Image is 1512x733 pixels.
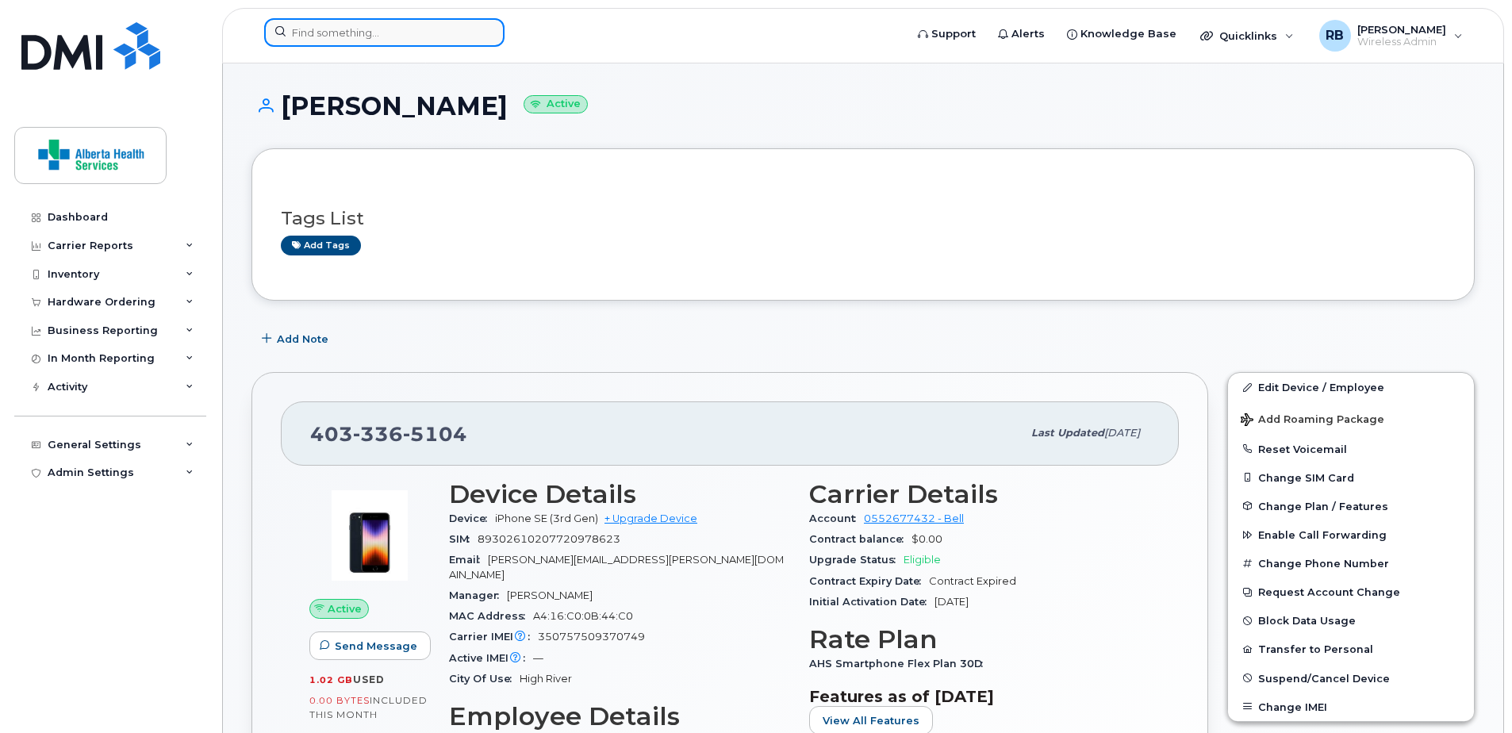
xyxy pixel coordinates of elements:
[309,694,428,720] span: included this month
[1104,427,1140,439] span: [DATE]
[1258,529,1387,541] span: Enable Call Forwarding
[1228,492,1474,520] button: Change Plan / Features
[1228,635,1474,663] button: Transfer to Personal
[353,422,403,446] span: 336
[449,610,533,622] span: MAC Address
[1228,402,1474,435] button: Add Roaming Package
[1228,578,1474,606] button: Request Account Change
[1228,463,1474,492] button: Change SIM Card
[929,575,1016,587] span: Contract Expired
[335,639,417,654] span: Send Message
[1241,413,1384,428] span: Add Roaming Package
[1228,520,1474,549] button: Enable Call Forwarding
[449,480,790,508] h3: Device Details
[1228,549,1474,578] button: Change Phone Number
[251,92,1475,120] h1: [PERSON_NAME]
[1258,672,1390,684] span: Suspend/Cancel Device
[604,512,697,524] a: + Upgrade Device
[322,488,417,583] img: image20231002-3703462-1angbar.jpeg
[1258,500,1388,512] span: Change Plan / Features
[864,512,964,524] a: 0552677432 - Bell
[809,575,929,587] span: Contract Expiry Date
[449,554,784,580] span: [PERSON_NAME][EMAIL_ADDRESS][PERSON_NAME][DOMAIN_NAME]
[478,533,620,545] span: 89302610207720978623
[449,589,507,601] span: Manager
[281,209,1445,228] h3: Tags List
[449,554,488,566] span: Email
[911,533,942,545] span: $0.00
[1228,606,1474,635] button: Block Data Usage
[1228,373,1474,401] a: Edit Device / Employee
[309,631,431,660] button: Send Message
[520,673,572,685] span: High River
[449,631,538,643] span: Carrier IMEI
[809,480,1150,508] h3: Carrier Details
[934,596,969,608] span: [DATE]
[809,658,991,670] span: AHS Smartphone Flex Plan 30D
[809,625,1150,654] h3: Rate Plan
[328,601,362,616] span: Active
[507,589,593,601] span: [PERSON_NAME]
[309,695,370,706] span: 0.00 Bytes
[277,332,328,347] span: Add Note
[538,631,645,643] span: 350757509370749
[809,554,904,566] span: Upgrade Status
[1228,693,1474,721] button: Change IMEI
[309,674,353,685] span: 1.02 GB
[353,674,385,685] span: used
[524,95,588,113] small: Active
[251,324,342,353] button: Add Note
[449,702,790,731] h3: Employee Details
[809,596,934,608] span: Initial Activation Date
[533,610,633,622] span: A4:16:C0:0B:44:C0
[449,652,533,664] span: Active IMEI
[1228,435,1474,463] button: Reset Voicemail
[449,533,478,545] span: SIM
[823,713,919,728] span: View All Features
[809,512,864,524] span: Account
[449,673,520,685] span: City Of Use
[1031,427,1104,439] span: Last updated
[449,512,495,524] span: Device
[904,554,941,566] span: Eligible
[809,687,1150,706] h3: Features as of [DATE]
[809,533,911,545] span: Contract balance
[310,422,467,446] span: 403
[533,652,543,664] span: —
[1228,664,1474,693] button: Suspend/Cancel Device
[495,512,598,524] span: iPhone SE (3rd Gen)
[281,236,361,255] a: Add tags
[403,422,467,446] span: 5104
